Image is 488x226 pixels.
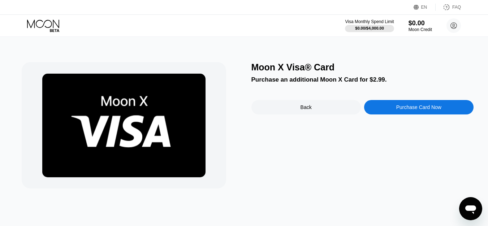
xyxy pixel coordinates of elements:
div: Back [251,100,361,114]
div: Moon X Visa® Card [251,62,474,73]
div: $0.00 / $4,000.00 [355,26,384,30]
div: FAQ [452,5,461,10]
div: Purchase an additional Moon X Card for $2.99. [251,76,474,83]
div: $0.00 [409,19,432,27]
div: Visa Monthly Spend Limit [345,19,394,24]
div: Visa Monthly Spend Limit$0.00/$4,000.00 [345,19,394,32]
div: FAQ [436,4,461,11]
div: Back [301,104,312,110]
div: EN [414,4,436,11]
iframe: Button to launch messaging window [459,197,482,220]
div: EN [421,5,427,10]
div: Moon Credit [409,27,432,32]
div: Purchase Card Now [396,104,441,110]
div: Purchase Card Now [364,100,474,114]
div: $0.00Moon Credit [409,19,432,32]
